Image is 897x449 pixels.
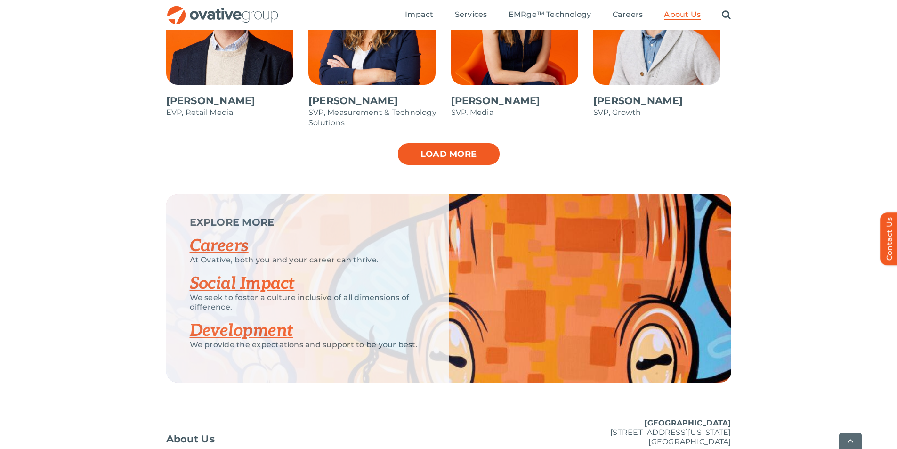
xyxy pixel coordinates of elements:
[166,434,215,444] span: About Us
[166,5,279,14] a: OG_Full_horizontal_RGB
[166,434,355,444] a: About Us
[509,10,591,20] a: EMRge™ Technology
[190,255,425,265] p: At Ovative, both you and your career can thrive.
[190,340,425,350] p: We provide the expectations and support to be your best.
[664,10,701,19] span: About Us
[190,218,425,227] p: EXPLORE MORE
[190,293,425,312] p: We seek to foster a culture inclusive of all dimensions of difference.
[190,273,295,294] a: Social Impact
[455,10,487,19] span: Services
[397,142,501,166] a: Load more
[613,10,643,19] span: Careers
[543,418,731,447] p: [STREET_ADDRESS][US_STATE] [GEOGRAPHIC_DATA]
[405,10,433,19] span: Impact
[190,320,293,341] a: Development
[190,236,249,256] a: Careers
[455,10,487,20] a: Services
[722,10,731,20] a: Search
[509,10,591,19] span: EMRge™ Technology
[405,10,433,20] a: Impact
[644,418,731,427] u: [GEOGRAPHIC_DATA]
[613,10,643,20] a: Careers
[664,10,701,20] a: About Us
